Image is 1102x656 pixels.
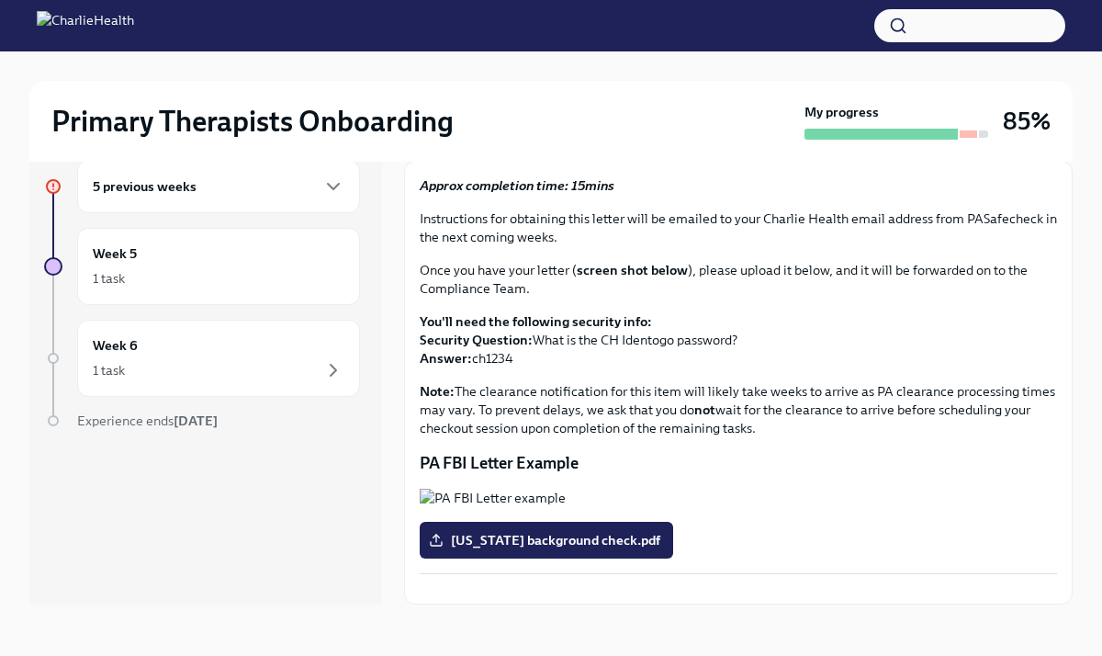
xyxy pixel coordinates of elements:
[77,160,360,213] div: 5 previous weeks
[433,531,660,549] span: [US_STATE] background check.pdf
[77,413,218,429] span: Experience ends
[93,243,137,264] h6: Week 5
[420,382,1057,437] p: The clearance notification for this item will likely take weeks to arrive as PA clearance process...
[420,177,614,194] strong: Approx completion time: 15mins
[577,262,688,278] strong: screen shot below
[420,332,533,348] strong: Security Question:
[420,209,1057,246] p: Instructions for obtaining this letter will be emailed to your Charlie Health email address from ...
[420,452,1057,474] p: PA FBI Letter Example
[93,269,125,288] div: 1 task
[804,103,879,121] strong: My progress
[44,320,360,397] a: Week 61 task
[93,361,125,379] div: 1 task
[420,261,1057,298] p: Once you have your letter ( ), please upload it below, and it will be forwarded on to the Complia...
[420,313,652,330] strong: You'll need the following security info:
[51,103,454,140] h2: Primary Therapists Onboarding
[420,489,1057,507] button: Zoom image
[420,312,1057,368] p: What is the CH Identogo password? ch1234
[420,350,472,367] strong: Answer:
[694,402,715,418] strong: not
[37,11,134,40] img: CharlieHealth
[44,228,360,305] a: Week 51 task
[93,335,138,356] h6: Week 6
[420,522,673,559] label: [US_STATE] background check.pdf
[174,413,218,429] strong: [DATE]
[420,383,455,400] strong: Note:
[1003,105,1051,138] h3: 85%
[93,176,197,197] h6: 5 previous weeks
